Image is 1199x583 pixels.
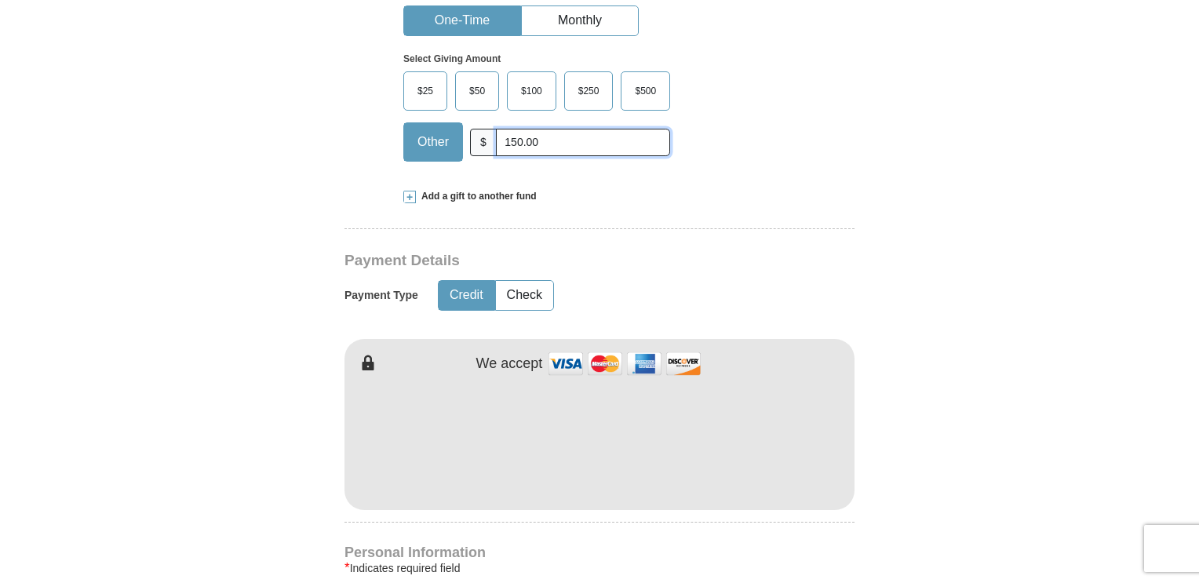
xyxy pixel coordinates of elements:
button: Check [496,281,553,310]
button: Monthly [522,6,638,35]
span: Other [410,130,457,154]
input: Other Amount [496,129,670,156]
h5: Payment Type [344,289,418,302]
h4: Personal Information [344,546,855,559]
span: $50 [461,79,493,103]
button: One-Time [404,6,520,35]
span: $100 [513,79,550,103]
div: Indicates required field [344,559,855,578]
h4: We accept [476,355,543,373]
img: credit cards accepted [546,347,703,381]
strong: Select Giving Amount [403,53,501,64]
span: $25 [410,79,441,103]
span: $250 [570,79,607,103]
h3: Payment Details [344,252,745,270]
button: Credit [439,281,494,310]
span: $500 [627,79,664,103]
span: $ [470,129,497,156]
span: Add a gift to another fund [416,190,537,203]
